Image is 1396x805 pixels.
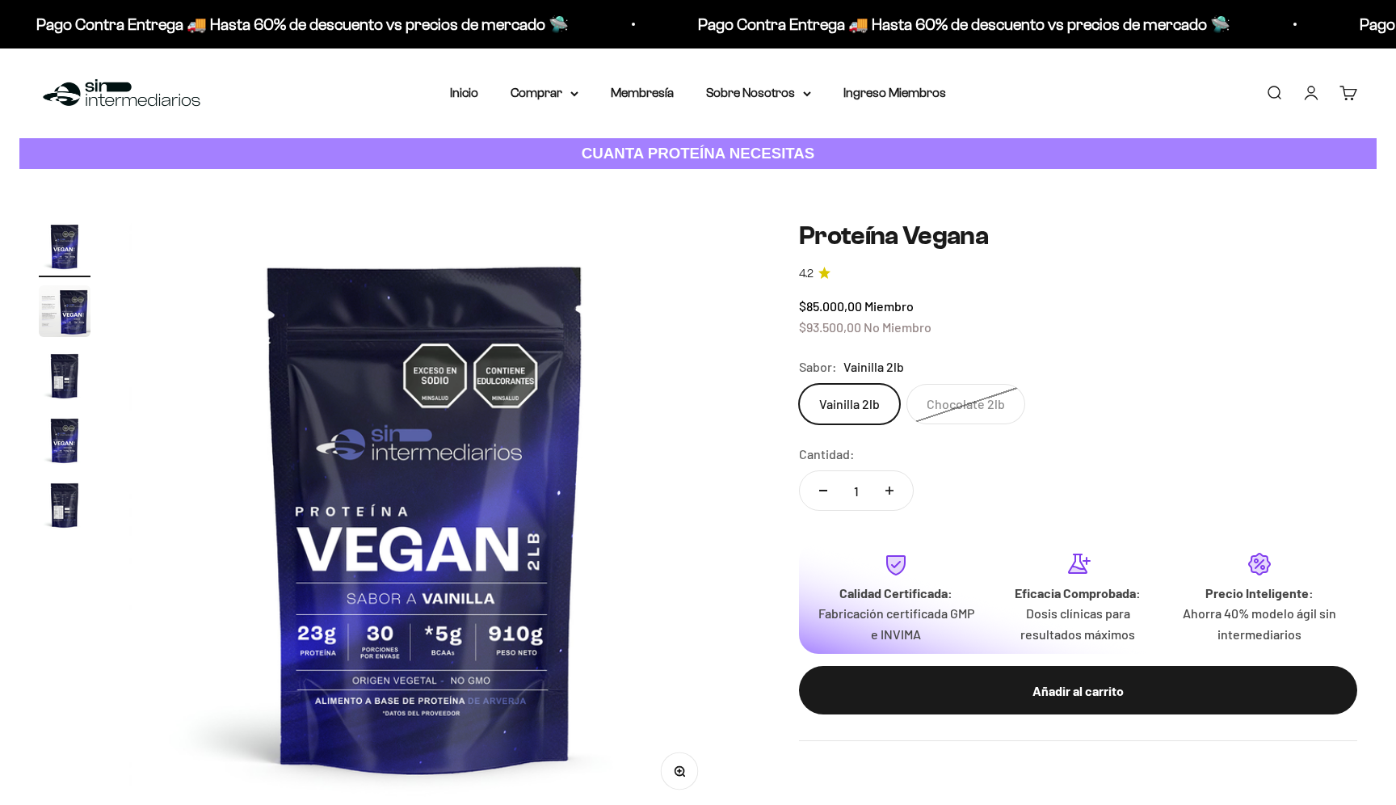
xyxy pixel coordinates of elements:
img: Proteína Vegana [39,479,90,531]
summary: Comprar [511,82,578,103]
p: Pago Contra Entrega 🚚 Hasta 60% de descuento vs precios de mercado 🛸 [692,11,1225,37]
span: $93.500,00 [799,319,861,335]
span: 4.2 [799,265,814,283]
button: Ir al artículo 3 [39,350,90,407]
strong: Precio Inteligente: [1205,585,1314,601]
strong: Calidad Certificada: [839,585,952,601]
button: Añadir al carrito [799,666,1357,714]
summary: Sobre Nosotros [706,82,811,103]
img: Proteína Vegana [39,285,90,337]
img: Proteína Vegana [39,221,90,272]
span: Vainilla 2lb [843,356,904,377]
img: Proteína Vegana [39,350,90,402]
button: Ir al artículo 2 [39,285,90,342]
div: Añadir al carrito [831,681,1325,702]
a: Ingreso Miembros [843,86,946,99]
button: Ir al artículo 5 [39,479,90,536]
strong: Eficacia Comprobada: [1015,585,1141,601]
a: Membresía [611,86,674,99]
span: Miembro [864,298,914,314]
a: Inicio [450,86,478,99]
span: $85.000,00 [799,298,862,314]
a: CUANTA PROTEÍNA NECESITAS [19,138,1377,170]
img: Proteína Vegana [39,415,90,466]
button: Reducir cantidad [800,471,847,510]
button: Ir al artículo 1 [39,221,90,277]
span: No Miembro [864,319,931,335]
label: Cantidad: [799,444,855,465]
p: Ahorra 40% modelo ágil sin intermediarios [1182,603,1338,644]
strong: CUANTA PROTEÍNA NECESITAS [582,145,815,162]
h1: Proteína Vegana [799,221,1357,251]
legend: Sabor: [799,356,837,377]
p: Pago Contra Entrega 🚚 Hasta 60% de descuento vs precios de mercado 🛸 [31,11,563,37]
a: 4.24.2 de 5.0 estrellas [799,265,1357,283]
button: Ir al artículo 4 [39,415,90,471]
p: Dosis clínicas para resultados máximos [1000,603,1156,644]
p: Fabricación certificada GMP e INVIMA [818,603,974,644]
button: Aumentar cantidad [866,471,913,510]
